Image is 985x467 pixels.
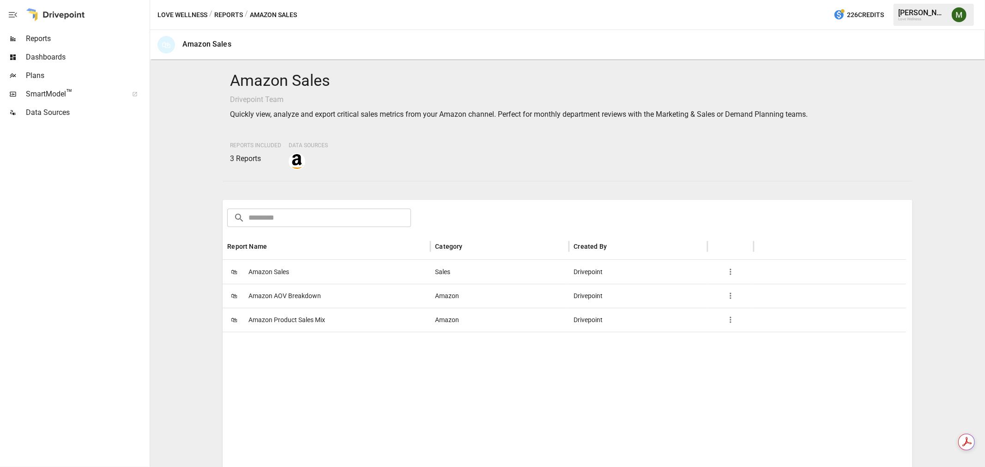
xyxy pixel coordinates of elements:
div: Drivepoint [569,308,707,332]
div: Report Name [227,243,267,250]
span: Amazon AOV Breakdown [248,284,321,308]
span: Data Sources [26,107,148,118]
div: Drivepoint [569,260,707,284]
span: 226 Credits [847,9,884,21]
span: 🛍 [227,289,241,303]
h4: Amazon Sales [230,71,905,90]
button: Meredith Lacasse [946,2,972,28]
p: Drivepoint Team [230,94,905,105]
div: Drivepoint [569,284,707,308]
span: Data Sources [289,142,328,149]
p: 3 Reports [230,153,281,164]
span: Amazon Sales [248,260,289,284]
div: 🛍 [157,36,175,54]
span: Dashboards [26,52,148,63]
button: Sort [608,240,621,253]
button: Sort [268,240,281,253]
span: Amazon Product Sales Mix [248,308,325,332]
span: 🛍 [227,313,241,327]
span: 🛍 [227,265,241,279]
p: Quickly view, analyze and export critical sales metrics from your Amazon channel. Perfect for mon... [230,109,905,120]
div: Sales [430,260,569,284]
button: Love Wellness [157,9,207,21]
div: Category [435,243,462,250]
button: Sort [464,240,477,253]
div: Amazon Sales [182,40,231,48]
button: Reports [214,9,243,21]
div: Amazon [430,308,569,332]
div: [PERSON_NAME] [898,8,946,17]
div: Amazon [430,284,569,308]
div: Created By [574,243,607,250]
div: / [245,9,248,21]
button: 226Credits [830,6,888,24]
span: ™ [66,87,73,99]
span: Reports Included [230,142,281,149]
img: amazon [290,154,304,169]
span: SmartModel [26,89,122,100]
img: Meredith Lacasse [952,7,967,22]
span: Reports [26,33,148,44]
span: Plans [26,70,148,81]
div: / [209,9,212,21]
div: Love Wellness [898,17,946,21]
